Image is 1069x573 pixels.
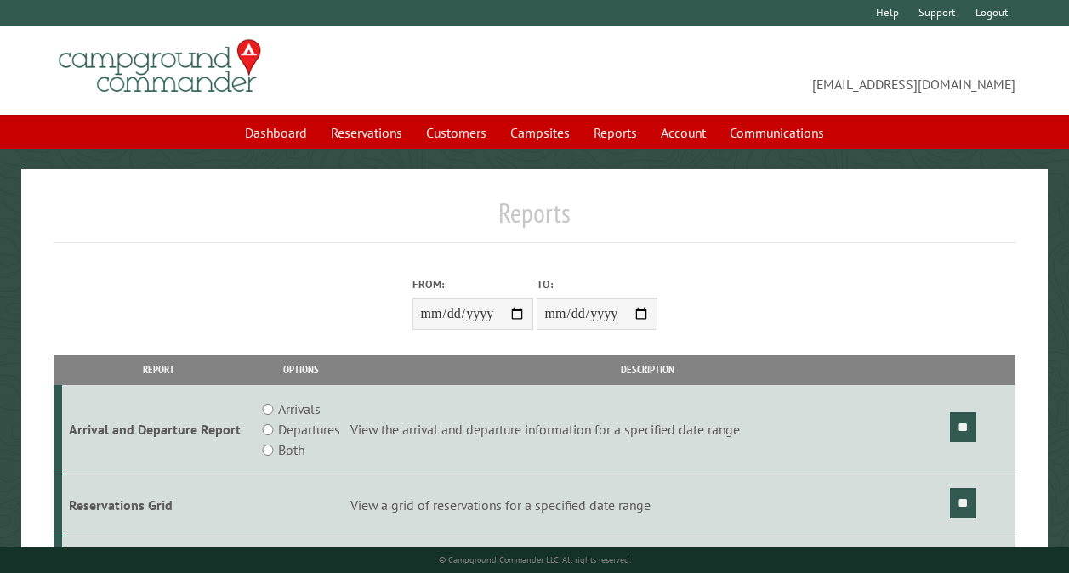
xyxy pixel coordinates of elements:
[278,419,340,440] label: Departures
[62,385,255,474] td: Arrival and Departure Report
[321,116,412,149] a: Reservations
[54,196,1015,243] h1: Reports
[278,399,321,419] label: Arrivals
[62,474,255,536] td: Reservations Grid
[500,116,580,149] a: Campsites
[62,355,255,384] th: Report
[583,116,647,149] a: Reports
[651,116,716,149] a: Account
[254,355,348,384] th: Options
[439,554,631,565] small: © Campground Commander LLC. All rights reserved.
[348,385,947,474] td: View the arrival and departure information for a specified date range
[54,33,266,99] img: Campground Commander
[416,116,497,149] a: Customers
[348,474,947,536] td: View a grid of reservations for a specified date range
[348,355,947,384] th: Description
[537,276,657,292] label: To:
[412,276,533,292] label: From:
[535,47,1016,94] span: [EMAIL_ADDRESS][DOMAIN_NAME]
[278,440,304,460] label: Both
[235,116,317,149] a: Dashboard
[719,116,834,149] a: Communications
